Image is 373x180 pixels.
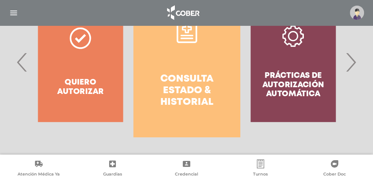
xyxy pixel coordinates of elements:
[9,8,18,18] img: Cober_menu-lines-white.svg
[343,42,358,82] span: Next
[253,171,268,178] span: Turnos
[18,171,60,178] span: Atención Médica Ya
[323,171,346,178] span: Cober Doc
[75,159,149,179] a: Guardias
[15,42,30,82] span: Previous
[350,6,364,20] img: profile-placeholder.svg
[163,4,202,22] img: logo_cober_home-white.png
[175,171,198,178] span: Credencial
[147,73,226,109] h4: Consulta estado & historial
[298,159,372,179] a: Cober Doc
[103,171,122,178] span: Guardias
[1,159,75,179] a: Atención Médica Ya
[149,159,224,179] a: Credencial
[224,159,298,179] a: Turnos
